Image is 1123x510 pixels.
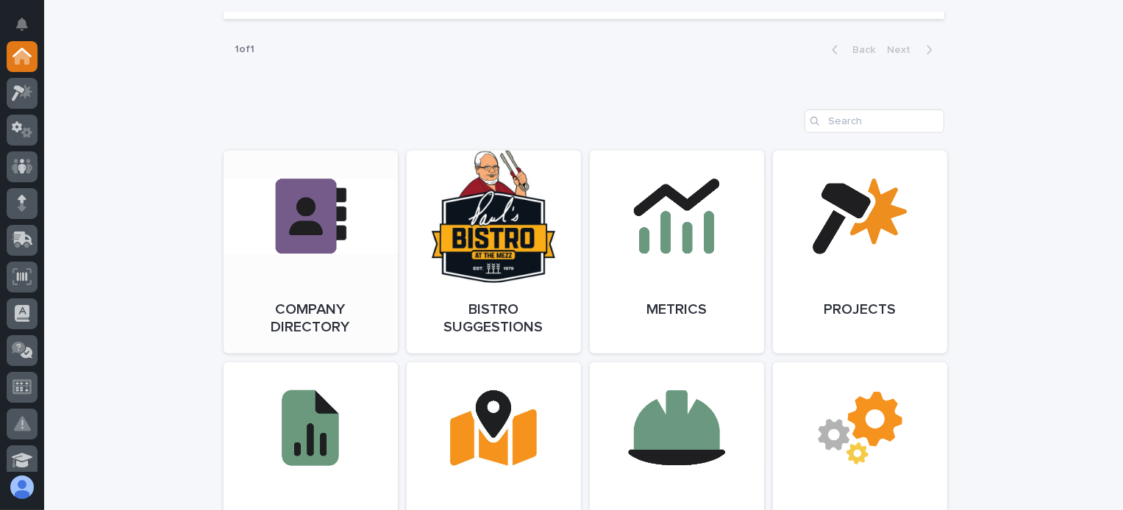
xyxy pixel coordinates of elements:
button: users-avatar [7,472,38,503]
a: Projects [773,151,947,353]
button: Next [882,43,944,57]
a: Metrics [590,151,764,353]
span: Back [844,45,876,55]
button: Back [820,43,882,57]
input: Search [805,109,944,133]
a: Bistro Suggestions [407,151,581,353]
span: Next [888,45,920,55]
button: Notifications [7,9,38,40]
a: Company Directory [224,151,398,353]
div: Notifications [18,18,38,41]
p: 1 of 1 [224,32,267,68]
